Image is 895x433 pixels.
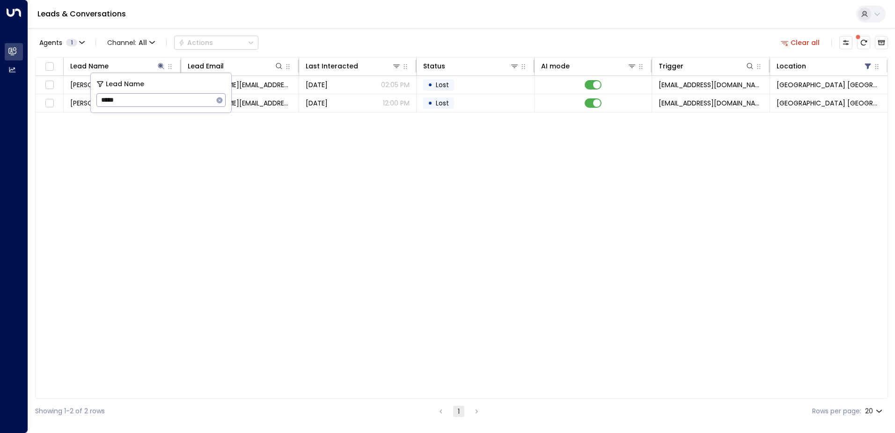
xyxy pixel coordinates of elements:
span: Toggle select all [44,61,55,73]
div: Button group with a nested menu [174,36,258,50]
span: Lost [436,80,449,90]
div: Lead Email [188,60,283,72]
span: Aug 31, 2025 [306,98,328,108]
button: page 1 [453,406,464,417]
div: Status [423,60,519,72]
span: All [139,39,147,46]
span: Lost [436,98,449,108]
div: AI mode [541,60,570,72]
div: Showing 1-2 of 2 rows [35,406,105,416]
span: There are new threads available. Refresh the grid to view the latest updates. [857,36,870,49]
span: Oct 08, 2025 [306,80,328,90]
span: Toggle select row [44,97,55,109]
div: • [428,77,433,93]
button: Actions [174,36,258,50]
div: AI mode [541,60,637,72]
span: Toggle select row [44,79,55,91]
button: Archived Leads [875,36,888,49]
a: Leads & Conversations [37,8,126,19]
div: Location [777,60,806,72]
span: Agents [39,39,62,46]
button: Clear all [777,36,824,49]
label: Rows per page: [812,406,861,416]
button: Channel:All [103,36,159,49]
span: sally@sallyjackson.net [188,98,292,108]
div: Trigger [659,60,683,72]
button: Customize [839,36,852,49]
div: Last Interacted [306,60,401,72]
p: 02:05 PM [381,80,410,90]
div: Last Interacted [306,60,358,72]
div: Lead Email [188,60,224,72]
p: 12:00 PM [383,98,410,108]
div: Trigger [659,60,754,72]
div: Lead Name [70,60,166,72]
span: leads@space-station.co.uk [659,80,763,90]
nav: pagination navigation [435,405,483,417]
span: Sally Jackson [70,80,122,90]
span: leads@space-station.co.uk [659,98,763,108]
span: Sally Jackson [70,98,122,108]
div: • [428,95,433,111]
span: Lead Name [106,79,144,90]
div: 20 [865,404,884,418]
div: Actions [178,38,213,47]
span: sally@sallyjackson.net [188,80,292,90]
div: Lead Name [70,60,109,72]
span: 1 [66,39,77,46]
span: Channel: [103,36,159,49]
div: Status [423,60,445,72]
div: Location [777,60,873,72]
button: Agents1 [35,36,88,49]
span: Space Station St Johns Wood [777,80,881,90]
span: Space Station St Johns Wood [777,98,881,108]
